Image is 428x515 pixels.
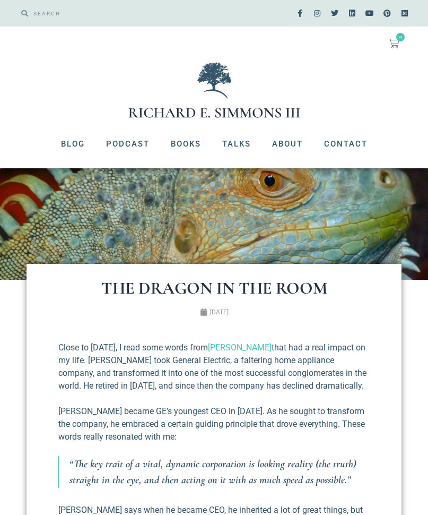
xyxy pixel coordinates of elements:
[208,342,272,353] a: [PERSON_NAME]
[210,308,229,316] time: [DATE]
[28,5,209,21] input: SEARCH
[376,32,412,55] a: 0
[53,280,375,297] h1: The Dragon in the Room
[160,130,212,158] a: Books
[261,130,313,158] a: About
[58,341,370,392] p: Close to [DATE], I read some words from that had a real impact on my life. [PERSON_NAME] took Gen...
[95,130,160,158] a: Podcast
[200,307,229,317] a: [DATE]
[58,405,370,443] p: [PERSON_NAME] became GE’s youngest CEO in [DATE]. As he sought to transform the company, he embra...
[396,33,405,41] span: 0
[69,456,370,488] p: “The key trait of a vital, dynamic corporation is looking reality (the truth) straight in the eye...
[212,130,261,158] a: Talks
[313,130,378,158] a: Contact
[50,130,95,158] a: Blog
[11,130,417,158] nav: Menu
